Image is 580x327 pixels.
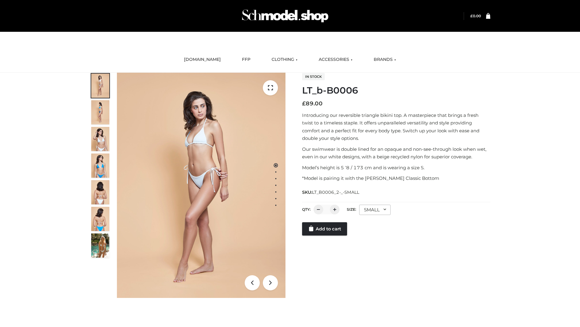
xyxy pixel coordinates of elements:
bdi: 89.00 [302,100,323,107]
a: [DOMAIN_NAME] [179,53,225,66]
img: Schmodel Admin 964 [240,4,330,28]
span: SKU: [302,189,360,196]
img: ArielClassicBikiniTop_CloudNine_AzureSky_OW114ECO_1 [117,73,285,298]
p: Model’s height is 5 ‘8 / 173 cm and is wearing a size S. [302,164,490,172]
img: ArielClassicBikiniTop_CloudNine_AzureSky_OW114ECO_2-scaled.jpg [91,100,109,124]
a: ACCESSORIES [314,53,357,66]
p: Introducing our reversible triangle bikini top. A masterpiece that brings a fresh twist to a time... [302,111,490,142]
a: FFP [237,53,255,66]
a: CLOTHING [267,53,302,66]
img: ArielClassicBikiniTop_CloudNine_AzureSky_OW114ECO_1-scaled.jpg [91,74,109,98]
a: £0.00 [470,14,481,18]
img: ArielClassicBikiniTop_CloudNine_AzureSky_OW114ECO_3-scaled.jpg [91,127,109,151]
img: ArielClassicBikiniTop_CloudNine_AzureSky_OW114ECO_4-scaled.jpg [91,154,109,178]
label: QTY: [302,207,311,212]
a: Add to cart [302,222,347,236]
p: Our swimwear is double lined for an opaque and non-see-through look when wet, even in our white d... [302,145,490,161]
bdi: 0.00 [470,14,481,18]
span: £ [302,100,306,107]
img: ArielClassicBikiniTop_CloudNine_AzureSky_OW114ECO_7-scaled.jpg [91,180,109,204]
img: ArielClassicBikiniTop_CloudNine_AzureSky_OW114ECO_8-scaled.jpg [91,207,109,231]
span: In stock [302,73,325,80]
a: BRANDS [369,53,401,66]
h1: LT_b-B0006 [302,85,490,96]
div: SMALL [359,205,391,215]
p: *Model is pairing it with the [PERSON_NAME] Classic Bottom [302,174,490,182]
span: LT_B0006_2-_-SMALL [312,190,359,195]
span: £ [470,14,473,18]
img: Arieltop_CloudNine_AzureSky2.jpg [91,233,109,258]
label: Size: [347,207,356,212]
